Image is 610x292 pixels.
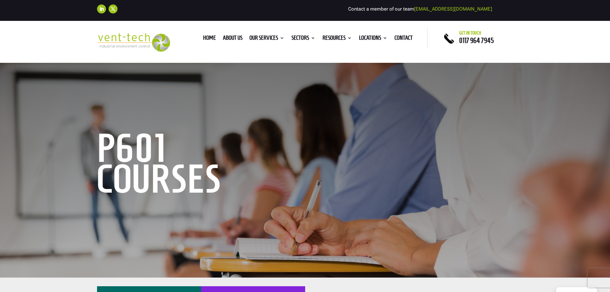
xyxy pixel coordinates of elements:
[459,37,494,44] a: 0117 964 7945
[348,6,492,12] span: Contact a member of our team
[97,4,106,13] a: Follow on LinkedIn
[394,36,413,43] a: Contact
[109,4,118,13] a: Follow on X
[322,36,352,43] a: Resources
[203,36,216,43] a: Home
[414,6,492,12] a: [EMAIL_ADDRESS][DOMAIN_NAME]
[97,33,170,52] img: 2023-09-27T08_35_16.549ZVENT-TECH---Clear-background
[359,36,387,43] a: Locations
[291,36,315,43] a: Sectors
[223,36,242,43] a: About us
[97,133,292,197] h1: P601 Courses
[249,36,284,43] a: Our Services
[459,30,481,36] span: Get in touch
